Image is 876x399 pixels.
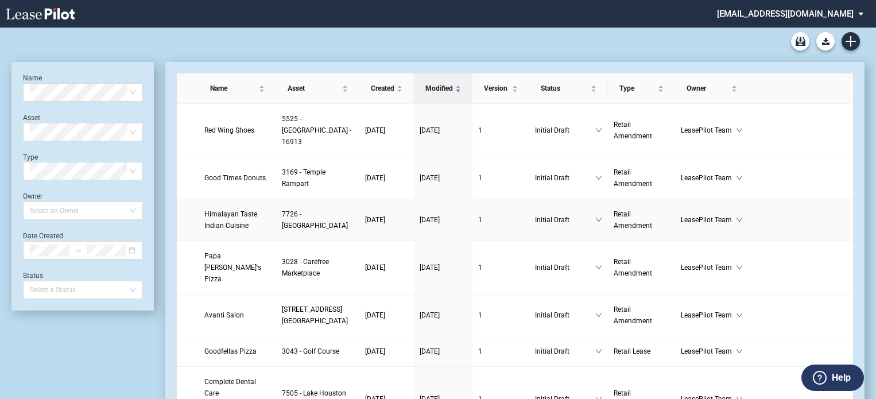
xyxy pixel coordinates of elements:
[365,262,408,273] a: [DATE]
[420,125,467,136] a: [DATE]
[478,174,482,182] span: 1
[365,126,385,134] span: [DATE]
[23,153,38,161] label: Type
[736,348,743,355] span: down
[204,210,257,230] span: Himalayan Taste Indian Cuisine
[619,83,656,94] span: Type
[282,304,354,327] a: [STREET_ADDRESS][GEOGRAPHIC_DATA]
[365,216,385,224] span: [DATE]
[23,232,63,240] label: Date Created
[595,175,602,181] span: down
[608,73,675,104] th: Type
[801,365,864,391] button: Help
[529,73,608,104] th: Status
[282,347,339,355] span: 3043 - Golf Course
[614,256,669,279] a: Retail Amendment
[282,115,351,146] span: 5525 - Devonshire - 16913
[210,83,257,94] span: Name
[595,264,602,271] span: down
[204,252,261,283] span: Papa John's Pizza
[478,346,524,357] a: 1
[736,312,743,319] span: down
[535,309,595,321] span: Initial Draft
[288,83,340,94] span: Asset
[614,304,669,327] a: Retail Amendment
[282,166,354,189] a: 3169 - Temple Rampart
[614,168,652,188] span: Retail Amendment
[535,262,595,273] span: Initial Draft
[478,347,482,355] span: 1
[282,208,354,231] a: 7726 - [GEOGRAPHIC_DATA]
[614,346,669,357] a: Retail Lease
[535,172,595,184] span: Initial Draft
[414,73,472,104] th: Modified
[687,83,729,94] span: Owner
[282,258,329,277] span: 3028 - Carefree Marketplace
[276,73,359,104] th: Asset
[614,121,652,140] span: Retail Amendment
[204,208,270,231] a: Himalayan Taste Indian Cuisine
[204,250,270,285] a: Papa [PERSON_NAME]'s Pizza
[736,127,743,134] span: down
[371,83,394,94] span: Created
[478,126,482,134] span: 1
[420,309,467,321] a: [DATE]
[681,214,736,226] span: LeasePilot Team
[541,83,588,94] span: Status
[614,305,652,325] span: Retail Amendment
[365,214,408,226] a: [DATE]
[736,264,743,271] span: down
[23,272,43,280] label: Status
[420,311,440,319] span: [DATE]
[23,192,42,200] label: Owner
[420,172,467,184] a: [DATE]
[595,312,602,319] span: down
[365,125,408,136] a: [DATE]
[282,210,348,230] span: 7726 - Plaza Del Rio
[681,172,736,184] span: LeasePilot Team
[204,309,270,321] a: Avanti Salon
[204,347,257,355] span: Goodfellas Pizza
[420,216,440,224] span: [DATE]
[832,370,851,385] label: Help
[681,309,736,321] span: LeasePilot Team
[736,216,743,223] span: down
[681,125,736,136] span: LeasePilot Team
[535,214,595,226] span: Initial Draft
[842,32,860,51] a: Create new document
[478,264,482,272] span: 1
[614,208,669,231] a: Retail Amendment
[736,175,743,181] span: down
[365,347,385,355] span: [DATE]
[282,168,325,188] span: 3169 - Temple Rampart
[365,172,408,184] a: [DATE]
[23,74,42,82] label: Name
[74,246,82,254] span: swap-right
[359,73,414,104] th: Created
[535,346,595,357] span: Initial Draft
[365,311,385,319] span: [DATE]
[420,347,440,355] span: [DATE]
[478,216,482,224] span: 1
[614,119,669,142] a: Retail Amendment
[816,32,835,51] button: Download Blank Form
[365,309,408,321] a: [DATE]
[675,73,749,104] th: Owner
[420,264,440,272] span: [DATE]
[282,113,354,148] a: 5525 - [GEOGRAPHIC_DATA] - 16913
[478,309,524,321] a: 1
[614,210,652,230] span: Retail Amendment
[420,174,440,182] span: [DATE]
[365,174,385,182] span: [DATE]
[535,125,595,136] span: Initial Draft
[791,32,809,51] a: Archive
[74,246,82,254] span: to
[365,264,385,272] span: [DATE]
[681,346,736,357] span: LeasePilot Team
[204,346,270,357] a: Goodfellas Pizza
[204,172,270,184] a: Good Times Donuts
[478,172,524,184] a: 1
[204,126,254,134] span: Red Wing Shoes
[425,83,453,94] span: Modified
[478,262,524,273] a: 1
